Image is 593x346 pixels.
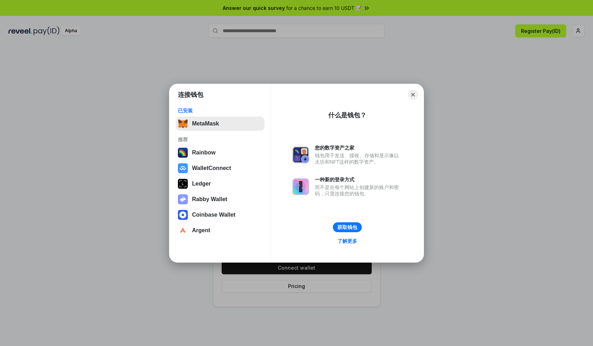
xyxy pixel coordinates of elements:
[192,165,231,171] div: WalletConnect
[176,208,264,222] button: Coinbase Wallet
[333,222,362,232] button: 获取钱包
[292,178,309,195] img: svg+xml,%3Csvg%20xmlns%3D%22http%3A%2F%2Fwww.w3.org%2F2000%2Fsvg%22%20fill%3D%22none%22%20viewBox...
[292,146,309,163] img: svg+xml,%3Csvg%20xmlns%3D%22http%3A%2F%2Fwww.w3.org%2F2000%2Fsvg%22%20fill%3D%22none%22%20viewBox...
[178,136,262,143] div: 推荐
[315,184,402,197] div: 而不是在每个网站上创建新的账户和密码，只需连接您的钱包。
[192,227,210,234] div: Argent
[192,212,235,218] div: Coinbase Wallet
[178,148,188,158] img: svg+xml,%3Csvg%20width%3D%22120%22%20height%3D%22120%22%20viewBox%3D%220%200%20120%20120%22%20fil...
[176,161,264,175] button: WalletConnect
[178,119,188,129] img: svg+xml,%3Csvg%20fill%3D%22none%22%20height%3D%2233%22%20viewBox%3D%220%200%2035%2033%22%20width%...
[176,146,264,160] button: Rainbow
[176,192,264,206] button: Rabby Wallet
[178,210,188,220] img: svg+xml,%3Csvg%20width%3D%2228%22%20height%3D%2228%22%20viewBox%3D%220%200%2028%2028%22%20fill%3D...
[176,117,264,131] button: MetaMask
[178,179,188,189] img: svg+xml,%3Csvg%20xmlns%3D%22http%3A%2F%2Fwww.w3.org%2F2000%2Fsvg%22%20width%3D%2228%22%20height%3...
[178,194,188,204] img: svg+xml,%3Csvg%20xmlns%3D%22http%3A%2F%2Fwww.w3.org%2F2000%2Fsvg%22%20fill%3D%22none%22%20viewBox...
[192,181,211,187] div: Ledger
[328,111,366,119] div: 什么是钱包？
[192,121,219,127] div: MetaMask
[176,223,264,237] button: Argent
[176,177,264,191] button: Ledger
[178,225,188,235] img: svg+xml,%3Csvg%20width%3D%2228%22%20height%3D%2228%22%20viewBox%3D%220%200%2028%2028%22%20fill%3D...
[315,176,402,183] div: 一种新的登录方式
[178,163,188,173] img: svg+xml,%3Csvg%20width%3D%2228%22%20height%3D%2228%22%20viewBox%3D%220%200%2028%2028%22%20fill%3D...
[315,152,402,165] div: 钱包用于发送、接收、存储和显示像以太坊和NFT这样的数字资产。
[315,145,402,151] div: 您的数字资产之家
[333,236,361,246] a: 了解更多
[192,149,216,156] div: Rainbow
[178,90,203,99] h1: 连接钱包
[178,107,262,114] div: 已安装
[337,224,357,230] div: 获取钱包
[192,196,227,203] div: Rabby Wallet
[337,238,357,244] div: 了解更多
[408,90,418,100] button: Close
